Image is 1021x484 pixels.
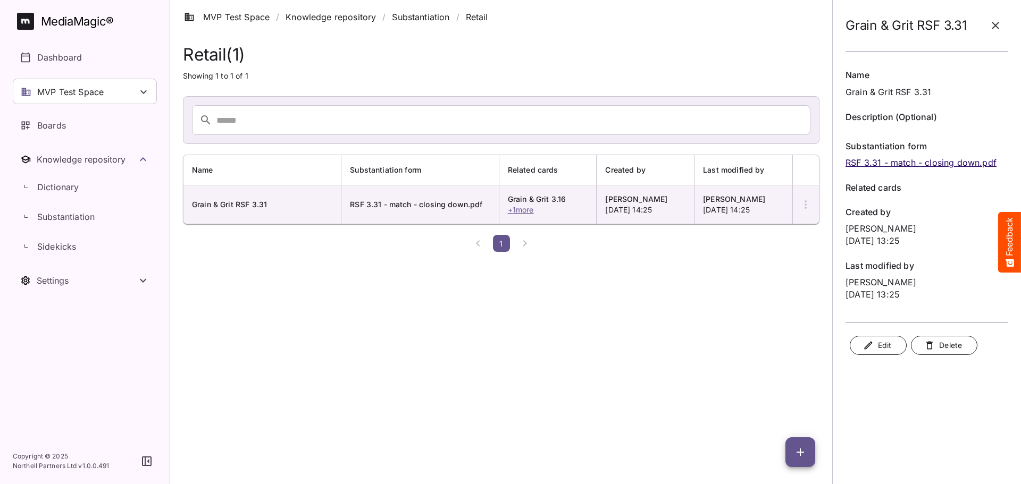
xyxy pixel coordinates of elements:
div: Settings [37,275,137,286]
p: Showing 1 to 1 of 1 [183,71,819,81]
span: I have an idea [47,183,103,193]
p: Dashboard [37,51,82,64]
span: 1 [496,239,507,248]
label: Substantiation form [846,140,1008,152]
label: Name [846,69,1008,81]
div: [PERSON_NAME] [DATE] 13:25 [846,260,1008,301]
a: MVP Test Space [184,11,270,23]
p: Sidekicks [37,240,76,253]
a: Sidekicks [13,234,157,259]
span: / [276,11,279,23]
label: Related cards [846,182,1008,194]
span: Name [192,164,227,176]
nav: Knowledge repository [13,147,157,261]
p: Dictionary [37,181,79,193]
button: Edit [850,336,907,355]
p: Substantiation [37,210,95,223]
span:  [78,21,110,48]
button: Delete [911,336,977,355]
p: MVP Test Space [37,86,104,98]
h2: Grain & Grit RSF 3.31 [846,18,967,33]
p: Copyright © 2025 [13,452,110,461]
div: Knowledge repository [37,154,137,165]
div: MediaMagic ® [41,13,114,30]
p: Boards [37,119,66,132]
button: Toggle Knowledge repository [13,147,157,172]
span: Delete [926,339,962,352]
span: + 1 more [508,205,534,214]
span: [PERSON_NAME] [605,194,667,203]
span: / [456,11,459,23]
th: Related cards [499,155,597,185]
th: Substantiation form [341,155,499,185]
a: MediaMagic® [17,13,157,30]
span: Created by [605,164,659,176]
button: Feedback [998,212,1021,273]
a: Dashboard [13,45,157,70]
span: Edit [865,339,891,352]
span: Last modified by [703,164,778,176]
span: Grain & Grit RSF 3.31 [192,200,267,209]
span: Grain & Grit 3.16 [508,194,566,203]
span: [PERSON_NAME] [703,194,765,203]
td: [DATE] 14:25 [597,185,694,224]
span: RSF 3.31 - match - closing down.pdf [350,200,482,209]
a: Boards [13,113,157,138]
a: Dictionary [13,174,157,200]
a: Substantiation [13,204,157,230]
p: Northell Partners Ltd v 1.0.0.491 [13,461,110,471]
a: Substantiation [392,11,449,23]
nav: Settings [13,268,157,293]
h1: Retail ( 1 ) [183,45,819,64]
span: Tell us what you think [48,69,144,80]
button: Current page 1 [493,235,510,252]
label: Last modified by [846,260,1008,272]
span: What kind of feedback do you have? [33,129,159,137]
a: Contact us [106,83,144,92]
a: RSF 3.31 - match - closing down.pdf [846,157,997,168]
span: Want to discuss? [47,83,106,92]
button: Toggle Settings [13,268,157,293]
label: Created by [846,206,1008,218]
span: / [382,11,386,23]
td: [DATE] 14:25 [694,185,792,224]
p: Grain & Grit RSF 3.31 [846,86,931,98]
label: Description (Optional) [846,111,1008,123]
div: [PERSON_NAME] [DATE] 13:25 [846,206,1008,247]
span: Like something or not? [47,156,137,166]
a: Knowledge repository [286,11,376,23]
